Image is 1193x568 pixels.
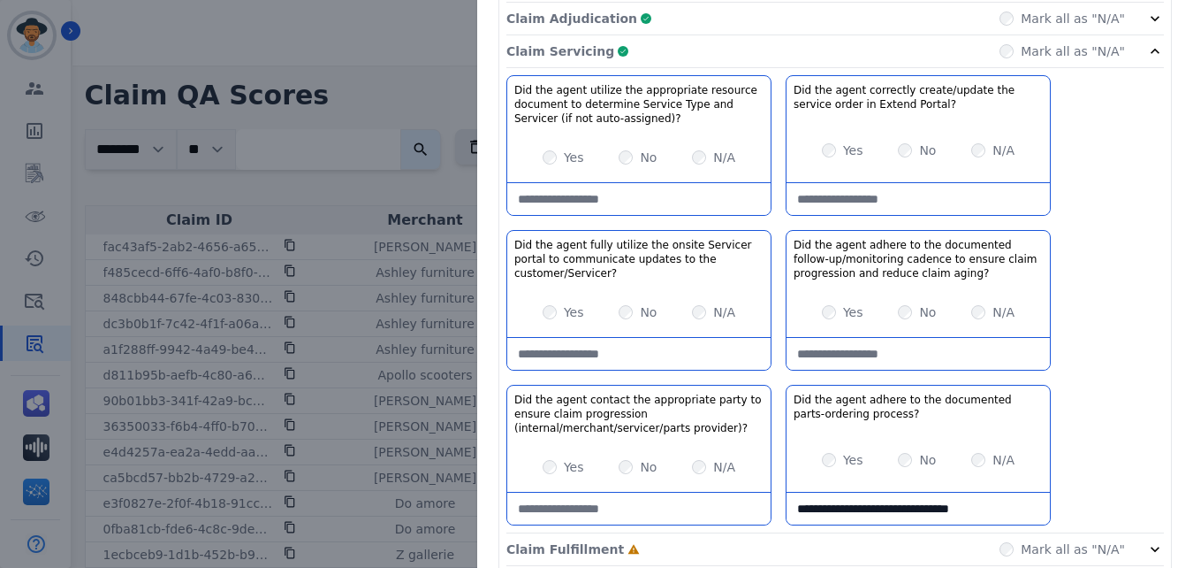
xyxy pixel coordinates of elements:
[843,142,863,159] label: Yes
[514,238,764,280] h3: Did the agent fully utilize the onsite Servicer portal to communicate updates to the customer/Ser...
[640,458,657,476] label: No
[794,238,1043,280] h3: Did the agent adhere to the documented follow-up/monitoring cadence to ensure claim progression a...
[514,83,764,126] h3: Did the agent utilize the appropriate resource document to determine Service Type and Servicer (i...
[564,149,584,166] label: Yes
[506,10,637,27] p: Claim Adjudication
[564,303,584,321] label: Yes
[713,149,735,166] label: N/A
[992,142,1014,159] label: N/A
[794,393,1043,421] h3: Did the agent adhere to the documented parts-ordering process?
[1021,42,1125,60] label: Mark all as "N/A"
[506,42,614,60] p: Claim Servicing
[640,149,657,166] label: No
[713,458,735,476] label: N/A
[794,83,1043,111] h3: Did the agent correctly create/update the service order in Extend Portal?
[843,303,863,321] label: Yes
[1021,541,1125,558] label: Mark all as "N/A"
[919,303,936,321] label: No
[514,393,764,435] h3: Did the agent contact the appropriate party to ensure claim progression (internal/merchant/servic...
[1021,10,1125,27] label: Mark all as "N/A"
[640,303,657,321] label: No
[919,142,936,159] label: No
[992,303,1014,321] label: N/A
[564,458,584,476] label: Yes
[843,451,863,469] label: Yes
[713,303,735,321] label: N/A
[992,451,1014,469] label: N/A
[506,541,624,558] p: Claim Fulfillment
[919,451,936,469] label: No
